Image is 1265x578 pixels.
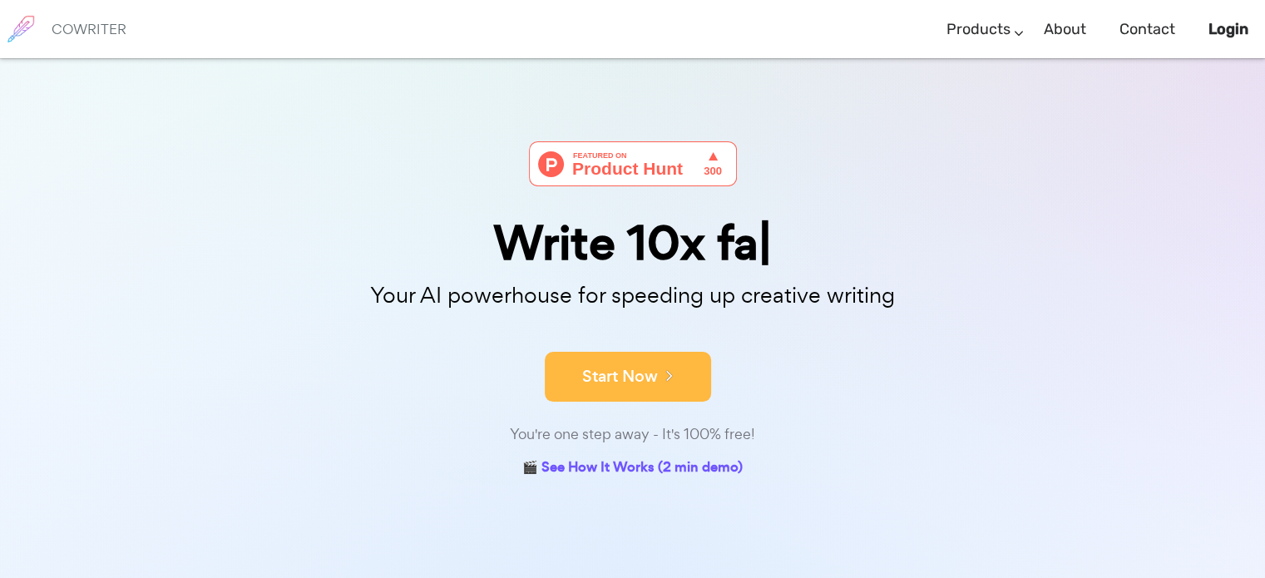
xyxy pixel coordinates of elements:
a: 🎬 See How It Works (2 min demo) [522,456,743,482]
p: Your AI powerhouse for speeding up creative writing [217,278,1049,314]
a: Products [946,5,1011,54]
button: Start Now [545,352,711,402]
a: About [1044,5,1086,54]
div: You're one step away - It's 100% free! [217,422,1049,447]
a: Login [1208,5,1248,54]
div: Write 10x fa [217,220,1049,267]
a: Contact [1119,5,1175,54]
b: Login [1208,20,1248,38]
img: Cowriter - Your AI buddy for speeding up creative writing | Product Hunt [529,141,737,186]
h6: COWRITER [52,22,126,37]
